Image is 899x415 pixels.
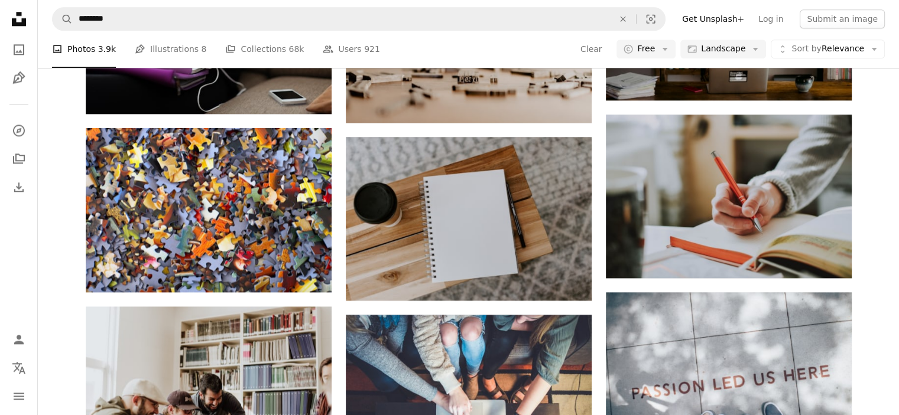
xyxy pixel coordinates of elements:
[52,7,666,31] form: Find visuals sitewide
[346,137,592,300] img: white printer paper on brown wooden table
[53,8,73,30] button: Search Unsplash
[751,9,790,28] a: Log in
[606,115,852,278] img: person holding on red pen while writing on book
[86,383,332,393] a: three men laughing while looking in the laptop inside room
[86,128,332,292] img: stack of jigsaw puzzle pieces
[616,40,676,59] button: Free
[7,328,31,351] a: Log in / Sign up
[771,40,885,59] button: Sort byRelevance
[637,8,665,30] button: Visual search
[7,356,31,380] button: Language
[606,191,852,201] a: person holding on red pen while writing on book
[346,391,592,401] a: three person pointing the silver laptop computer
[606,368,852,379] a: two person standing on gray tile paving
[202,43,207,56] span: 8
[791,44,864,55] span: Relevance
[86,204,332,215] a: stack of jigsaw puzzle pieces
[323,31,379,68] a: Users 921
[7,384,31,408] button: Menu
[7,175,31,199] a: Download History
[364,43,380,56] span: 921
[800,9,885,28] button: Submit an image
[346,213,592,224] a: white printer paper on brown wooden table
[675,9,751,28] a: Get Unsplash+
[701,44,745,55] span: Landscape
[680,40,766,59] button: Landscape
[7,119,31,142] a: Explore
[580,40,603,59] button: Clear
[637,44,655,55] span: Free
[791,44,821,54] span: Sort by
[7,7,31,33] a: Home — Unsplash
[7,66,31,90] a: Illustrations
[7,147,31,171] a: Collections
[135,31,206,68] a: Illustrations 8
[225,31,304,68] a: Collections 68k
[288,43,304,56] span: 68k
[610,8,636,30] button: Clear
[7,38,31,61] a: Photos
